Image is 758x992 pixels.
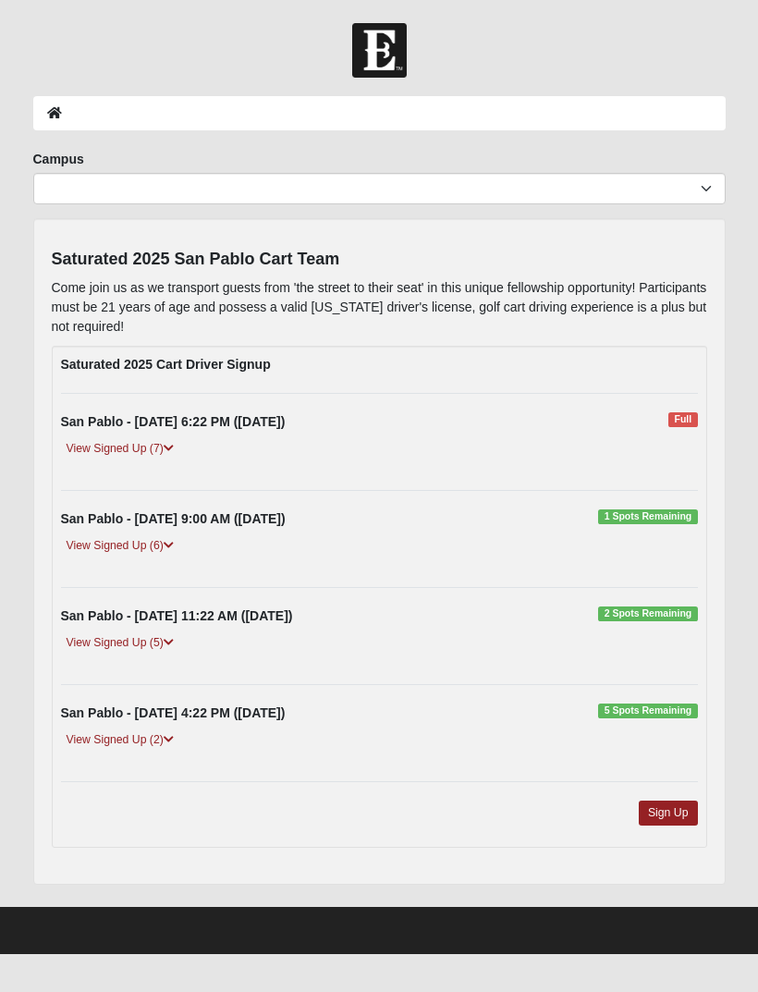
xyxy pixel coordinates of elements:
a: View Signed Up (6) [61,536,179,556]
strong: San Pablo - [DATE] 6:22 PM ([DATE]) [61,414,286,429]
span: 5 Spots Remaining [598,704,697,718]
a: Sign Up [639,801,698,826]
span: 2 Spots Remaining [598,606,697,621]
p: Come join us as we transport guests from 'the street to their seat' in this unique fellowship opp... [52,278,707,337]
img: Church of Eleven22 Logo [352,23,407,78]
strong: San Pablo - [DATE] 9:00 AM ([DATE]) [61,511,286,526]
h4: Saturated 2025 San Pablo Cart Team [52,250,707,270]
label: Campus [33,150,84,168]
strong: San Pablo - [DATE] 11:22 AM ([DATE]) [61,608,293,623]
strong: San Pablo - [DATE] 4:22 PM ([DATE]) [61,705,286,720]
a: View Signed Up (2) [61,730,179,750]
a: View Signed Up (5) [61,633,179,653]
span: Full [668,412,697,427]
a: View Signed Up (7) [61,439,179,459]
span: 1 Spots Remaining [598,509,697,524]
strong: Saturated 2025 Cart Driver Signup [61,357,271,372]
